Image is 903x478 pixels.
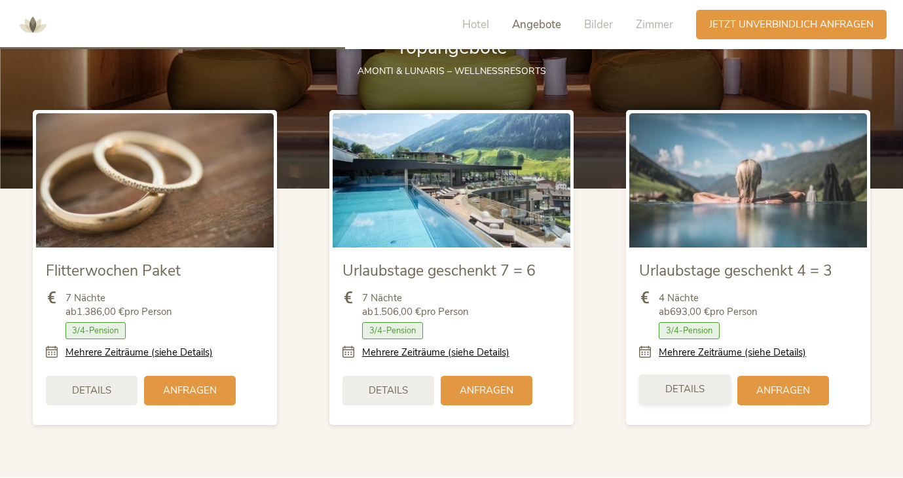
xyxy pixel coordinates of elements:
[36,113,274,247] img: Flitterwochen Paket
[756,384,810,397] span: Anfragen
[13,20,52,29] a: AMONTI & LUNARIS Wellnessresort
[65,346,213,359] a: Mehrere Zeiträume (siehe Details)
[369,384,408,397] span: Details
[77,305,124,318] b: 1.386,00 €
[362,346,509,359] a: Mehrere Zeiträume (siehe Details)
[362,291,469,319] span: 7 Nächte ab pro Person
[65,322,126,339] span: 3/4-Pension
[362,322,423,339] span: 3/4-Pension
[65,291,172,319] span: 7 Nächte ab pro Person
[709,18,874,31] span: Jetzt unverbindlich anfragen
[659,346,806,359] a: Mehrere Zeiträume (siehe Details)
[512,17,561,32] span: Angebote
[665,382,705,396] span: Details
[13,5,52,45] img: AMONTI & LUNARIS Wellnessresort
[639,261,832,281] span: Urlaubstage geschenkt 4 = 3
[629,113,867,247] img: Urlaubstage geschenkt 4 = 3
[373,305,421,318] b: 1.506,00 €
[72,384,111,397] span: Details
[460,384,513,397] span: Anfragen
[46,261,181,281] span: Flitterwochen Paket
[358,65,546,77] span: AMONTI & LUNARIS – Wellnessresorts
[342,261,536,281] span: Urlaubstage geschenkt 7 = 6
[462,17,489,32] span: Hotel
[659,291,758,319] span: 4 Nächte ab pro Person
[163,384,217,397] span: Anfragen
[333,113,570,247] img: Urlaubstage geschenkt 7 = 6
[670,305,710,318] b: 693,00 €
[584,17,613,32] span: Bilder
[636,17,673,32] span: Zimmer
[659,322,720,339] span: 3/4-Pension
